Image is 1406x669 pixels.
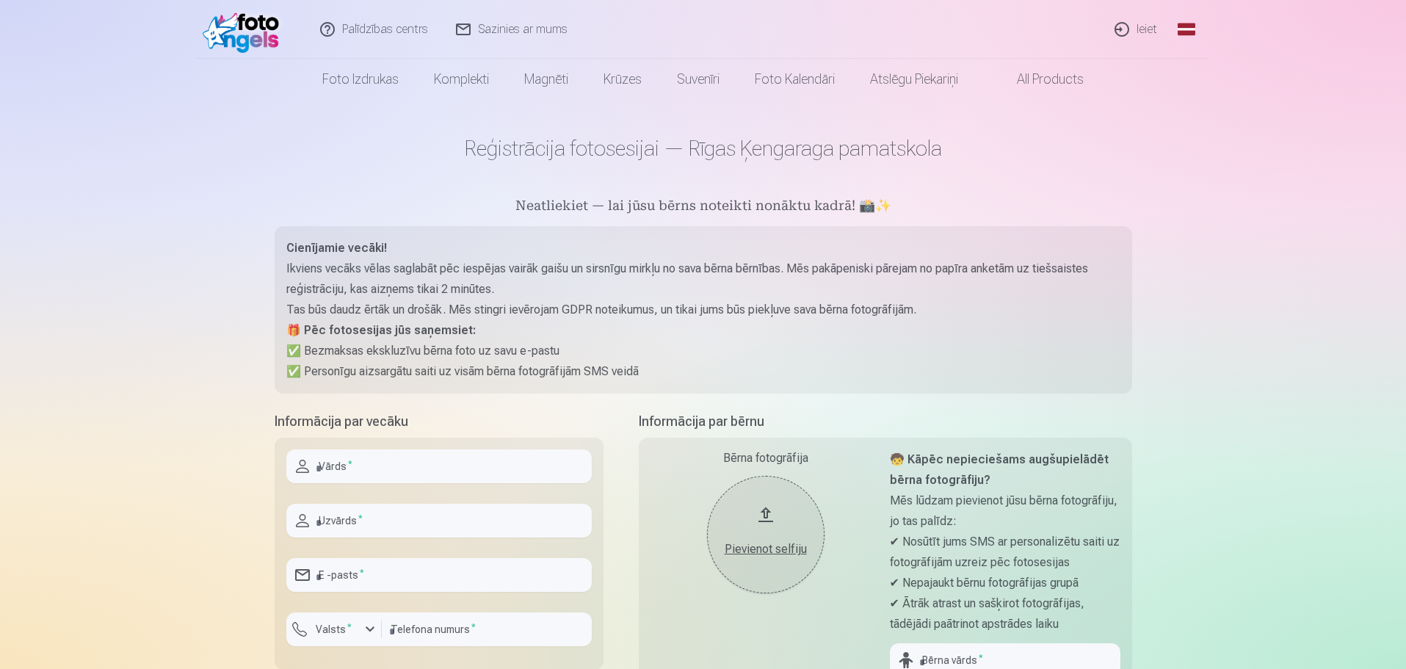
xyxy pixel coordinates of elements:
p: Ikviens vecāks vēlas saglabāt pēc iespējas vairāk gaišu un sirsnīgu mirkļu no sava bērna bērnības... [286,258,1120,300]
h5: Neatliekiet — lai jūsu bērns noteikti nonāktu kadrā! 📸✨ [275,197,1132,217]
p: ✅ Personīgu aizsargātu saiti uz visām bērna fotogrāfijām SMS veidā [286,361,1120,382]
a: Suvenīri [659,59,737,100]
p: ✔ Ātrāk atrast un sašķirot fotogrāfijas, tādējādi paātrinot apstrādes laiku [890,593,1120,634]
a: Komplekti [416,59,507,100]
div: Bērna fotogrāfija [651,449,881,467]
a: Magnēti [507,59,586,100]
strong: 🎁 Pēc fotosesijas jūs saņemsiet: [286,323,476,337]
a: Krūzes [586,59,659,100]
h1: Reģistrācija fotosesijai — Rīgas Ķengaraga pamatskola [275,135,1132,162]
img: /fa1 [203,6,287,53]
p: ✅ Bezmaksas ekskluzīvu bērna foto uz savu e-pastu [286,341,1120,361]
a: Atslēgu piekariņi [852,59,976,100]
a: Foto kalendāri [737,59,852,100]
p: Tas būs daudz ērtāk un drošāk. Mēs stingri ievērojam GDPR noteikumus, un tikai jums būs piekļuve ... [286,300,1120,320]
strong: Cienījamie vecāki! [286,241,387,255]
a: All products [976,59,1101,100]
p: Mēs lūdzam pievienot jūsu bērna fotogrāfiju, jo tas palīdz: [890,491,1120,532]
h5: Informācija par bērnu [639,411,1132,432]
h5: Informācija par vecāku [275,411,604,432]
button: Pievienot selfiju [707,476,825,593]
div: Pievienot selfiju [722,540,810,558]
p: ✔ Nosūtīt jums SMS ar personalizētu saiti uz fotogrāfijām uzreiz pēc fotosesijas [890,532,1120,573]
button: Valsts* [286,612,382,646]
a: Foto izdrukas [305,59,416,100]
label: Valsts [310,622,358,637]
p: ✔ Nepajaukt bērnu fotogrāfijas grupā [890,573,1120,593]
strong: 🧒 Kāpēc nepieciešams augšupielādēt bērna fotogrāfiju? [890,452,1109,487]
